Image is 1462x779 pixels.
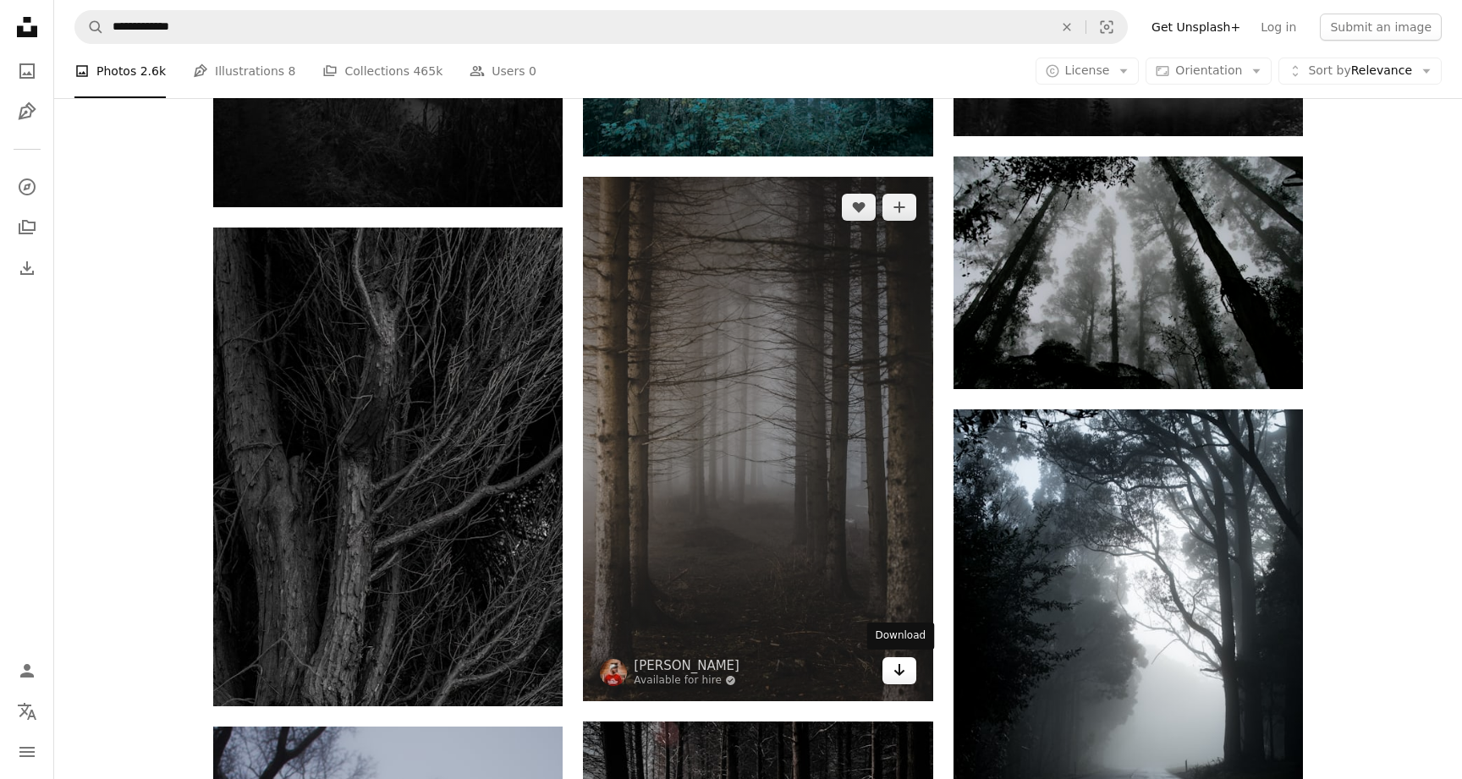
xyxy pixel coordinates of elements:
[1146,58,1272,85] button: Orientation
[10,95,44,129] a: Illustrations
[10,251,44,285] a: Download History
[867,623,935,650] div: Download
[634,674,739,688] a: Available for hire
[954,664,1303,679] a: gray road in between trees in grayscale photography
[954,265,1303,280] a: worms eye view of fog covered forest
[529,62,536,80] span: 0
[1250,14,1306,41] a: Log in
[1141,14,1250,41] a: Get Unsplash+
[583,431,932,446] a: trees surrounded with fogs
[289,62,296,80] span: 8
[470,44,536,98] a: Users 0
[213,228,563,706] img: a black and white photo of a tree
[1048,11,1086,43] button: Clear
[1278,58,1442,85] button: Sort byRelevance
[10,54,44,88] a: Photos
[10,211,44,244] a: Collections
[954,156,1303,389] img: worms eye view of fog covered forest
[75,11,104,43] button: Search Unsplash
[1175,63,1242,77] span: Orientation
[1036,58,1140,85] button: License
[193,44,295,98] a: Illustrations 8
[634,657,739,674] a: [PERSON_NAME]
[10,170,44,204] a: Explore
[583,177,932,701] img: trees surrounded with fogs
[1086,11,1127,43] button: Visual search
[1308,63,1412,80] span: Relevance
[1065,63,1110,77] span: License
[322,44,442,98] a: Collections 465k
[882,657,916,684] a: Download
[842,194,876,221] button: Like
[413,62,442,80] span: 465k
[10,735,44,769] button: Menu
[74,10,1128,44] form: Find visuals sitewide
[600,659,627,686] img: Go to Filip Zrnzević's profile
[1308,63,1350,77] span: Sort by
[10,10,44,47] a: Home — Unsplash
[10,694,44,728] button: Language
[1320,14,1442,41] button: Submit an image
[10,654,44,688] a: Log in / Sign up
[213,459,563,475] a: a black and white photo of a tree
[882,194,916,221] button: Add to Collection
